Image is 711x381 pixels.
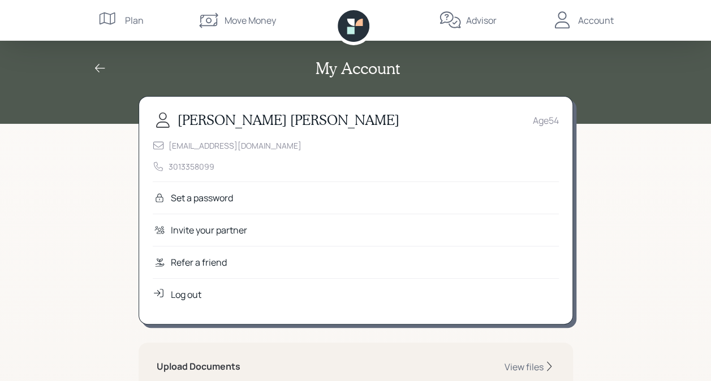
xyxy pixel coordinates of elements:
[533,114,559,127] div: Age 54
[466,14,497,27] div: Advisor
[178,112,399,128] h3: [PERSON_NAME] [PERSON_NAME]
[171,223,247,237] div: Invite your partner
[578,14,614,27] div: Account
[169,140,301,151] div: [EMAIL_ADDRESS][DOMAIN_NAME]
[225,14,276,27] div: Move Money
[171,191,233,205] div: Set a password
[171,256,227,269] div: Refer a friend
[505,361,544,373] div: View files
[316,59,400,78] h2: My Account
[171,288,201,301] div: Log out
[169,161,214,172] div: 3013358099
[125,14,144,27] div: Plan
[157,361,240,372] h5: Upload Documents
